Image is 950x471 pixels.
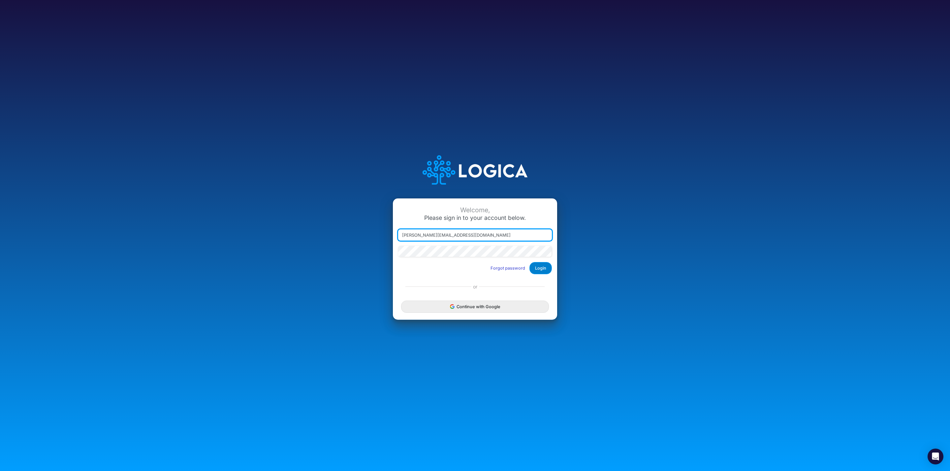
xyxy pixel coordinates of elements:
span: Please sign in to your account below. [424,214,526,221]
div: Welcome, [398,206,552,214]
div: Open Intercom Messenger [928,449,943,464]
button: Forgot password [486,263,529,274]
input: Email [398,229,552,241]
button: Continue with Google [401,301,549,313]
button: Login [529,262,552,274]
